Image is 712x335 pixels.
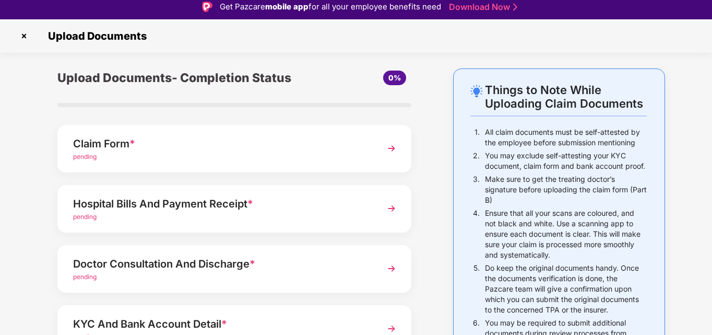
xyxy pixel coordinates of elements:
p: 5. [473,263,480,315]
img: svg+xml;base64,PHN2ZyBpZD0iQ3Jvc3MtMzJ4MzIiIHhtbG5zPSJodHRwOi8vd3d3LnczLm9yZy8yMDAwL3N2ZyIgd2lkdG... [16,28,32,44]
p: 3. [473,174,480,205]
div: Hospital Bills And Payment Receipt [73,195,369,212]
div: KYC And Bank Account Detail [73,316,369,332]
p: Do keep the original documents handy. Once the documents verification is done, the Pazcare team w... [485,263,647,315]
span: pending [73,213,97,221]
span: pending [73,273,97,281]
img: svg+xml;base64,PHN2ZyBpZD0iTmV4dCIgeG1sbnM9Imh0dHA6Ly93d3cudzMub3JnLzIwMDAvc3ZnIiB3aWR0aD0iMzYiIG... [382,199,401,218]
div: Get Pazcare for all your employee benefits need [220,1,441,13]
img: Stroke [513,2,517,13]
a: Download Now [449,2,514,13]
div: Upload Documents- Completion Status [57,68,293,87]
div: Doctor Consultation And Discharge [73,256,369,272]
p: 4. [473,208,480,260]
p: Make sure to get the treating doctor’s signature before uploading the claim form (Part B) [485,174,647,205]
p: 1. [474,127,480,148]
span: pending [73,153,97,160]
p: Ensure that all your scans are coloured, and not black and white. Use a scanning app to ensure ea... [485,208,647,260]
p: You may exclude self-attesting your KYC document, claim form and bank account proof. [485,151,647,171]
span: 0% [388,73,401,82]
img: svg+xml;base64,PHN2ZyBpZD0iTmV4dCIgeG1sbnM9Imh0dHA6Ly93d3cudzMub3JnLzIwMDAvc3ZnIiB3aWR0aD0iMzYiIG... [382,139,401,158]
img: svg+xml;base64,PHN2ZyB4bWxucz0iaHR0cDovL3d3dy53My5vcmcvMjAwMC9zdmciIHdpZHRoPSIyNC4wOTMiIGhlaWdodD... [470,85,483,97]
p: All claim documents must be self-attested by the employee before submission mentioning [485,127,647,148]
strong: mobile app [265,2,308,11]
span: Upload Documents [38,30,152,42]
img: svg+xml;base64,PHN2ZyBpZD0iTmV4dCIgeG1sbnM9Imh0dHA6Ly93d3cudzMub3JnLzIwMDAvc3ZnIiB3aWR0aD0iMzYiIG... [382,259,401,278]
div: Things to Note While Uploading Claim Documents [485,83,647,110]
p: 2. [473,151,480,171]
img: Logo [202,2,212,12]
div: Claim Form [73,135,369,152]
